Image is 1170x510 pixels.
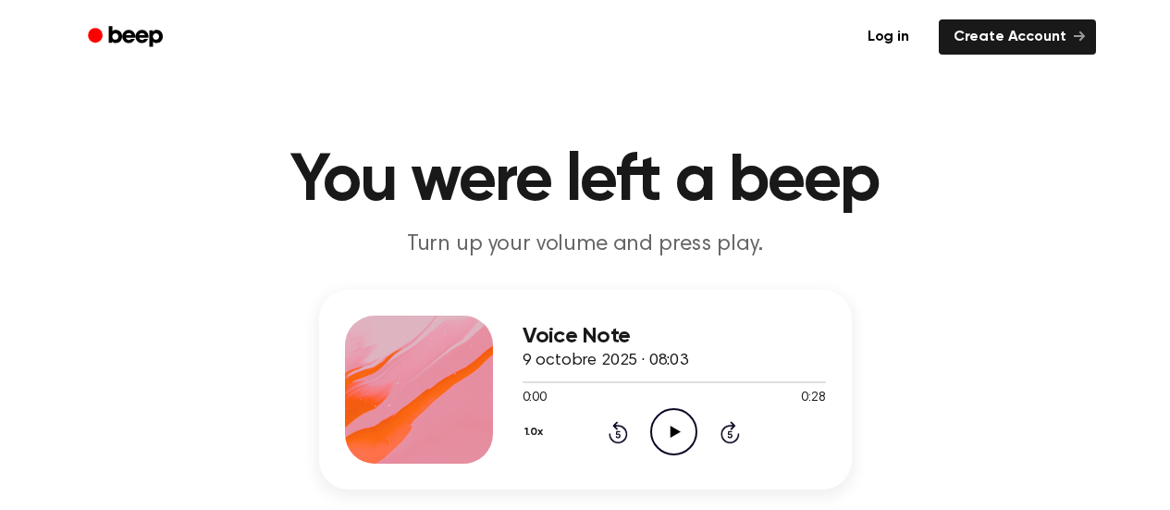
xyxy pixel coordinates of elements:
h1: You were left a beep [112,148,1059,215]
span: 0:28 [801,389,825,408]
a: Beep [75,19,179,56]
span: 9 octobre 2025 · 08:03 [523,353,688,369]
a: Create Account [939,19,1096,55]
button: 1.0x [523,417,550,448]
p: Turn up your volume and press play. [230,230,941,260]
span: 0:00 [523,389,547,408]
h3: Voice Note [523,324,826,349]
a: Log in [849,16,928,58]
